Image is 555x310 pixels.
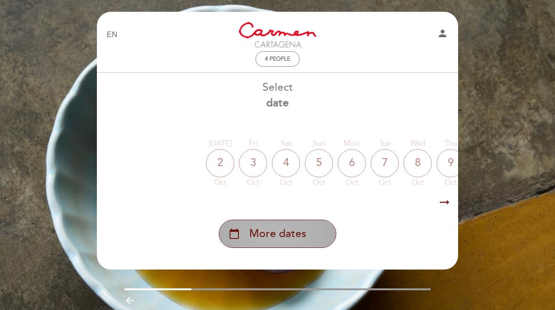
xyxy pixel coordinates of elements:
button: person [437,28,448,42]
div: Select [96,80,459,111]
i: arrow_right_alt [437,192,452,213]
div: Oct [206,177,234,188]
i: calendar_today [229,226,240,242]
div: Fri [239,138,267,149]
div: Sun [305,138,333,149]
div: Tue [371,138,399,149]
a: [PERSON_NAME][GEOGRAPHIC_DATA] [219,22,336,48]
div: 9 [436,149,465,177]
div: Sat [272,138,300,149]
div: Oct [305,177,333,188]
b: date [266,96,289,110]
div: Oct [404,177,432,188]
div: Oct [371,177,399,188]
div: 4 [272,149,300,177]
div: Wed [404,138,432,149]
div: 7 [371,149,399,177]
div: Oct [272,177,300,188]
div: Mon [338,138,366,149]
div: Oct [436,177,465,188]
i: person [437,28,448,39]
div: 3 [239,149,267,177]
div: 2 [206,149,234,177]
div: 5 [305,149,333,177]
div: 6 [338,149,366,177]
div: 8 [404,149,432,177]
span: 4 people [265,56,290,63]
div: [DATE] [206,138,234,149]
div: Oct [338,177,366,188]
span: More dates [249,226,306,242]
div: Thu [436,138,465,149]
i: arrow_backward [124,295,135,306]
div: Oct [239,177,267,188]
